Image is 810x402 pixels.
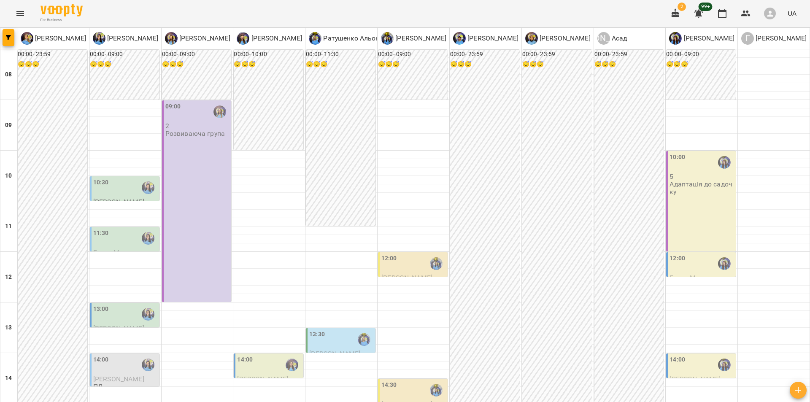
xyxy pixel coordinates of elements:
span: 2 [678,3,686,11]
a: К [PERSON_NAME] [165,32,230,45]
label: 14:00 [237,355,253,364]
label: 14:00 [670,355,685,364]
img: Вахнован Діана [718,156,731,169]
span: [PERSON_NAME] [93,375,144,383]
h6: 😴😴😴 [378,60,448,69]
h6: 09 [5,121,12,130]
span: UA [788,9,796,18]
img: Ігнатенко Оксана [286,359,298,371]
img: Базілєва Катерина [142,181,154,194]
p: Ратушенко Альона [321,33,383,43]
label: 13:30 [309,330,325,339]
h6: 00:00 - 23:59 [522,50,592,59]
h6: 00:00 - 09:00 [378,50,448,59]
h6: 😴😴😴 [522,60,592,69]
a: Б [PERSON_NAME] [525,32,591,45]
span: [PERSON_NAME] [670,375,721,383]
button: Menu [10,3,30,24]
img: Р [309,32,321,45]
span: 99+ [699,3,713,11]
h6: 😴😴😴 [162,60,232,69]
span: [PERSON_NAME] [381,274,432,282]
h6: 00:00 - 09:00 [90,50,159,59]
div: Казимирів Тетяна [165,32,230,45]
h6: 😴😴😴 [90,60,159,69]
img: І [237,32,249,45]
p: [PERSON_NAME] [249,33,302,43]
img: Ратушенко Альона [358,333,370,346]
p: [PERSON_NAME] [466,33,518,43]
p: [PERSON_NAME] [538,33,591,43]
p: [PERSON_NAME] [178,33,230,43]
h6: 😴😴😴 [450,60,520,69]
div: Базілєва Катерина [142,359,154,371]
h6: 😴😴😴 [18,60,87,69]
img: В [669,32,682,45]
button: UA [784,5,800,21]
a: І [PERSON_NAME] [237,32,302,45]
p: ПД [93,383,103,390]
a: Ч [PERSON_NAME] [453,32,518,45]
img: Свириденко Аня [430,384,443,397]
h6: 12 [5,272,12,282]
div: Позднякова Анастасія [21,32,86,45]
label: 09:00 [165,102,181,111]
h6: 00:00 - 23:59 [594,50,664,59]
h6: 😴😴😴 [666,60,736,69]
span: [PERSON_NAME] [309,350,360,358]
span: For Business [40,17,83,23]
span: Буряк Маргарита [670,274,725,282]
h6: 😴😴😴 [234,60,303,69]
h6: 00:00 - 10:00 [234,50,303,59]
div: Базілєва Катерина [142,232,154,245]
p: 5 [670,173,734,180]
img: Б [525,32,538,45]
div: Асад [597,32,627,45]
p: [PERSON_NAME] [754,33,807,43]
p: Асад [610,33,627,43]
img: Б [93,32,105,45]
p: [PERSON_NAME] [93,198,144,205]
img: С [381,32,394,45]
div: Вахнован Діана [669,32,734,45]
img: Вахнован Діана [718,359,731,371]
img: Свириденко Аня [430,257,443,270]
div: Бадун Наталія [525,32,591,45]
img: Базілєва Катерина [142,308,154,321]
label: 14:30 [381,380,397,390]
h6: 😴😴😴 [306,60,375,69]
h6: 😴😴😴 [594,60,664,69]
img: Вахнован Діана [718,257,731,270]
label: 12:00 [670,254,685,263]
a: С [PERSON_NAME] [381,32,446,45]
a: В [PERSON_NAME] [669,32,734,45]
img: Казимирів Тетяна [213,105,226,118]
h6: 08 [5,70,12,79]
div: Ратушенко Альона [309,32,383,45]
h6: 11 [5,222,12,231]
p: Адаптація до садочку [670,181,734,195]
label: 14:00 [93,355,109,364]
div: [PERSON_NAME] [597,32,610,45]
label: 12:00 [381,254,397,263]
div: Городецька Карина [741,32,807,45]
label: 11:30 [93,229,109,238]
h6: 00:00 - 09:00 [162,50,232,59]
p: [PERSON_NAME] [394,33,446,43]
h6: 00:00 - 23:59 [18,50,87,59]
div: Г [741,32,754,45]
a: Г [PERSON_NAME] [741,32,807,45]
h6: 14 [5,374,12,383]
p: [PERSON_NAME] [105,33,158,43]
span: [PERSON_NAME] [93,324,144,332]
